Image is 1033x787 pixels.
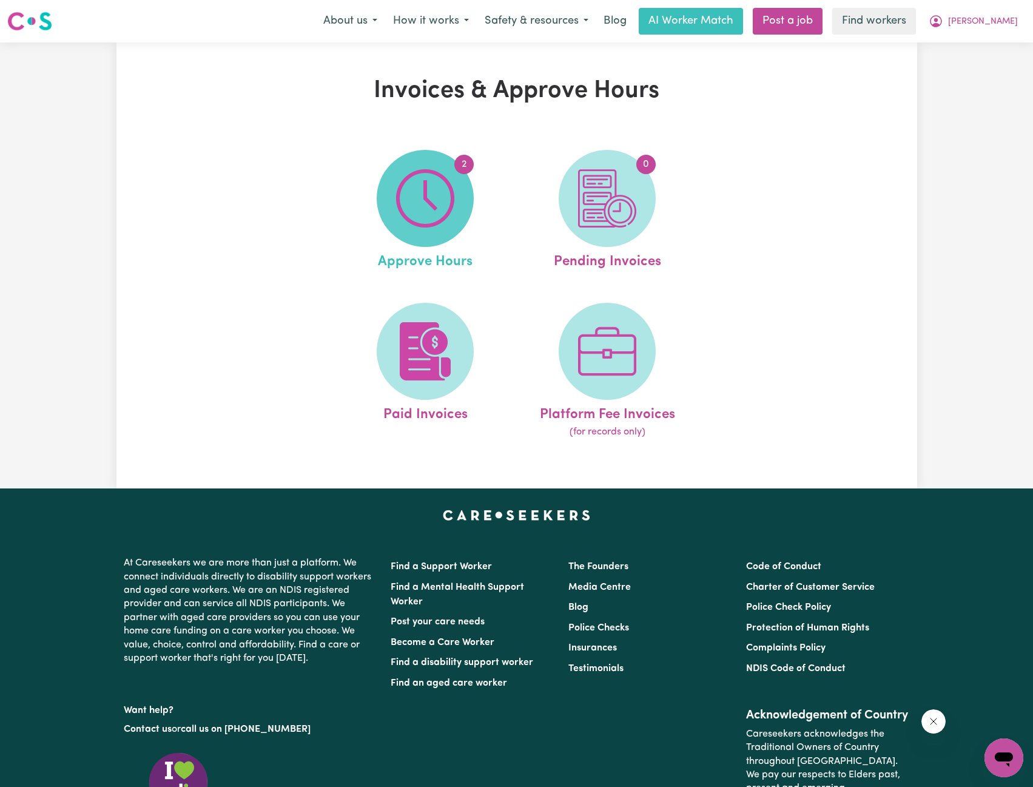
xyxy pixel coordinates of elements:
a: Find a disability support worker [391,658,533,667]
p: At Careseekers we are more than just a platform. We connect individuals directly to disability su... [124,552,376,670]
a: call us on [PHONE_NUMBER] [181,725,311,734]
a: Become a Care Worker [391,638,494,647]
a: Post a job [753,8,823,35]
a: Insurances [568,643,617,653]
a: NDIS Code of Conduct [746,664,846,674]
a: Media Centre [568,583,631,592]
img: Careseekers logo [7,10,52,32]
a: Find a Support Worker [391,562,492,572]
span: [PERSON_NAME] [948,15,1018,29]
span: Approve Hours [378,247,473,272]
span: Pending Invoices [554,247,661,272]
iframe: Button to launch messaging window [984,738,1023,777]
h1: Invoices & Approve Hours [257,76,776,106]
a: Police Check Policy [746,603,831,612]
a: Protection of Human Rights [746,623,869,633]
h2: Acknowledgement of Country [746,708,909,723]
button: About us [315,8,385,34]
a: Post your care needs [391,617,485,627]
span: 0 [636,155,656,174]
span: Paid Invoices [383,400,468,425]
button: How it works [385,8,477,34]
a: Find workers [832,8,916,35]
a: Blog [568,603,588,612]
p: or [124,718,376,741]
a: Paid Invoices [338,303,513,440]
a: Code of Conduct [746,562,821,572]
span: Platform Fee Invoices [540,400,675,425]
p: Want help? [124,699,376,717]
a: Find a Mental Health Support Worker [391,583,524,607]
a: Complaints Policy [746,643,826,653]
iframe: Close message [921,709,946,734]
a: Platform Fee Invoices(for records only) [520,303,695,440]
button: Safety & resources [477,8,596,34]
a: Testimonials [568,664,624,674]
a: Approve Hours [338,150,513,272]
a: Charter of Customer Service [746,583,875,592]
a: Blog [596,8,634,35]
a: AI Worker Match [639,8,743,35]
a: The Founders [568,562,628,572]
a: Careseekers home page [443,510,590,520]
button: My Account [921,8,1026,34]
a: Careseekers logo [7,7,52,35]
a: Contact us [124,725,172,734]
a: Pending Invoices [520,150,695,272]
a: Police Checks [568,623,629,633]
span: (for records only) [570,425,645,439]
a: Find an aged care worker [391,678,507,688]
span: 2 [454,155,474,174]
span: Need any help? [7,8,73,18]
